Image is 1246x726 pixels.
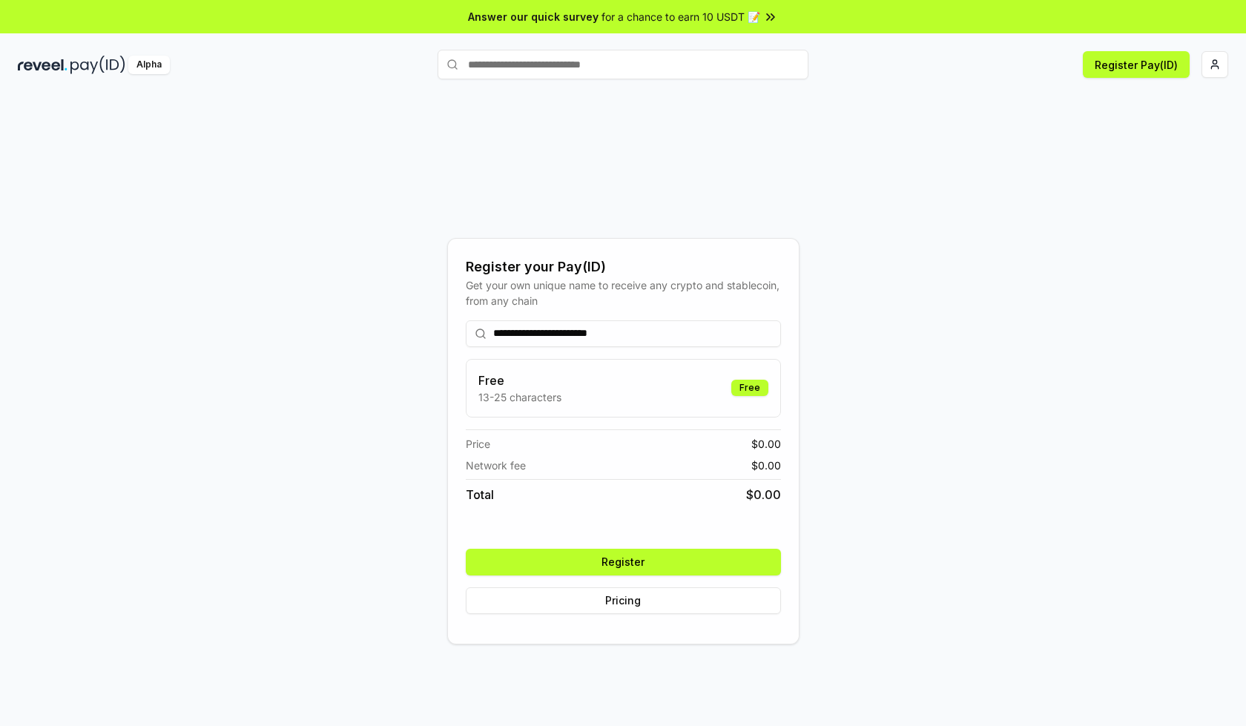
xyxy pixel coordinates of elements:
div: Free [731,380,768,396]
p: 13-25 characters [478,389,561,405]
div: Alpha [128,56,170,74]
span: Answer our quick survey [468,9,599,24]
button: Pricing [466,587,781,614]
span: Network fee [466,458,526,473]
span: $ 0.00 [746,486,781,504]
span: Price [466,436,490,452]
span: $ 0.00 [751,436,781,452]
div: Register your Pay(ID) [466,257,781,277]
span: for a chance to earn 10 USDT 📝 [601,9,760,24]
button: Register [466,549,781,575]
img: pay_id [70,56,125,74]
div: Get your own unique name to receive any crypto and stablecoin, from any chain [466,277,781,308]
span: $ 0.00 [751,458,781,473]
span: Total [466,486,494,504]
h3: Free [478,372,561,389]
img: reveel_dark [18,56,67,74]
button: Register Pay(ID) [1083,51,1190,78]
